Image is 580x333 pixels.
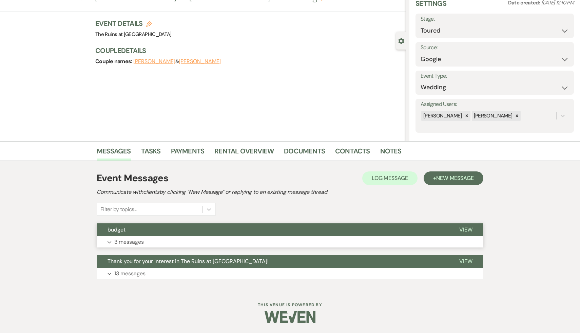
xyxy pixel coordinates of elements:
[97,188,483,196] h2: Communicate with clients by clicking "New Message" or replying to an existing message thread.
[335,146,370,161] a: Contacts
[436,174,474,182] span: New Message
[133,59,175,64] button: [PERSON_NAME]
[459,258,472,265] span: View
[459,226,472,233] span: View
[108,258,269,265] span: Thank you for your interest in The Ruins at [GEOGRAPHIC_DATA]!
[97,268,483,279] button: 13 messages
[95,46,399,55] h3: Couple Details
[108,226,125,233] span: budget
[421,111,463,121] div: [PERSON_NAME]
[97,171,168,185] h1: Event Messages
[114,269,146,278] p: 13 messages
[472,111,514,121] div: [PERSON_NAME]
[265,305,315,329] img: Weven Logo
[380,146,402,161] a: Notes
[133,58,221,65] span: &
[141,146,161,161] a: Tasks
[421,71,569,81] label: Event Type:
[95,58,133,65] span: Couple names:
[97,223,448,236] button: budget
[398,37,404,44] button: Close lead details
[424,171,483,185] button: +New Message
[97,255,448,268] button: Thank you for your interest in The Ruins at [GEOGRAPHIC_DATA]!
[421,43,569,53] label: Source:
[97,146,131,161] a: Messages
[100,205,137,214] div: Filter by topics...
[448,255,483,268] button: View
[421,99,569,109] label: Assigned Users:
[421,14,569,24] label: Stage:
[171,146,205,161] a: Payments
[95,19,172,28] h3: Event Details
[214,146,274,161] a: Rental Overview
[95,31,172,38] span: The Ruins at [GEOGRAPHIC_DATA]
[284,146,325,161] a: Documents
[179,59,221,64] button: [PERSON_NAME]
[114,238,144,246] p: 3 messages
[362,171,418,185] button: Log Message
[97,236,483,248] button: 3 messages
[372,174,408,182] span: Log Message
[448,223,483,236] button: View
